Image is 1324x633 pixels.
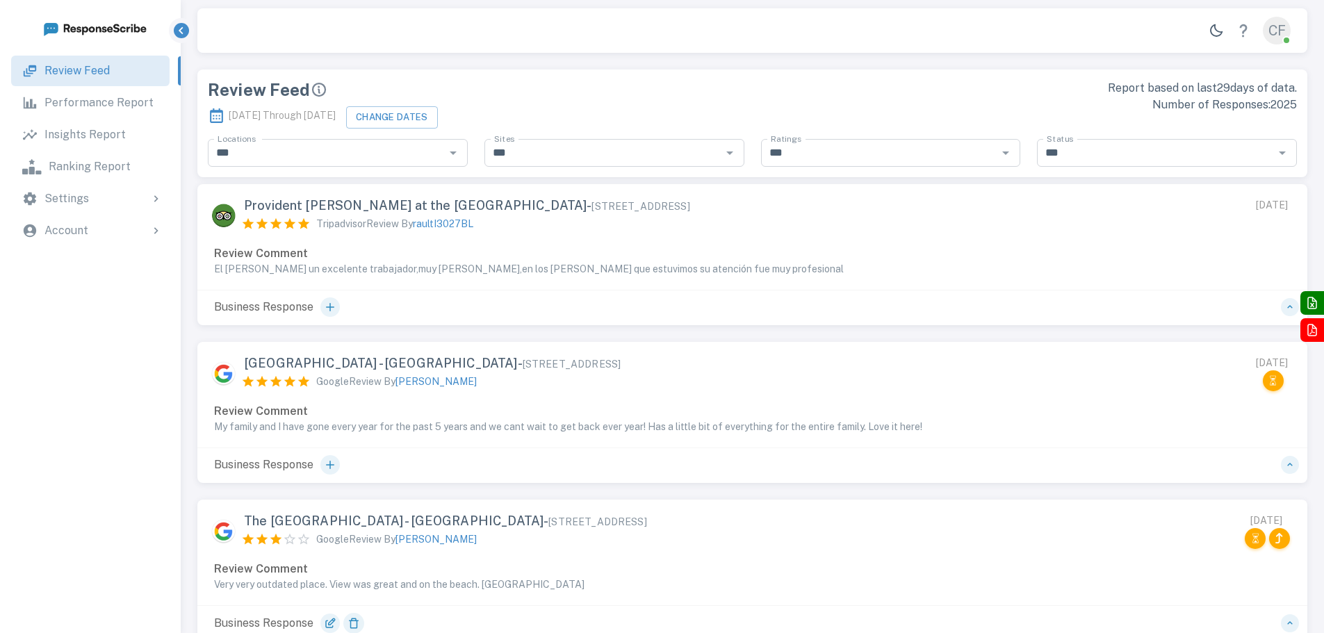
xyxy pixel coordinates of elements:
p: Account [44,222,88,239]
span: [STREET_ADDRESS] [591,201,689,212]
div: [DATE] [1256,198,1288,213]
p: Ranking Report [49,158,131,175]
p: Settings [44,190,89,207]
span: [GEOGRAPHIC_DATA] - [GEOGRAPHIC_DATA] - [244,356,621,371]
p: Business Response [206,297,348,317]
span: The [GEOGRAPHIC_DATA] - [GEOGRAPHIC_DATA] - [244,513,647,529]
p: My family and I have gone every year for the past 5 years and we cant wait to get back ever year!... [214,420,1291,434]
label: Status [1047,133,1073,145]
button: Export to Excel [1300,291,1324,315]
p: Insights Report [44,126,126,143]
button: Open [1273,143,1292,163]
p: Review Feed [44,63,110,79]
div: Account [11,215,170,246]
p: Review Comment [214,245,1291,262]
label: Locations [218,133,256,145]
div: CF [1263,17,1291,44]
img: Google [211,361,236,386]
p: Report based on last 29 days of data. [761,80,1298,97]
img: Google [211,519,236,543]
div: [DATE] [1250,513,1282,528]
button: This response is in the posting queue and will be on the live site shortly. [1245,528,1266,549]
button: Open [996,143,1015,163]
button: Export to PDF [1300,318,1324,342]
span: [STREET_ADDRESS] [548,516,646,527]
button: Open [720,143,739,163]
img: logo [42,19,147,37]
span: [PERSON_NAME] [395,534,477,545]
p: Tripadvisor Review By [316,217,473,231]
a: Insights Report [11,120,170,150]
p: Very very outdated place. View was great and on the beach. [GEOGRAPHIC_DATA] [214,577,1291,591]
a: Help Center [1229,17,1257,44]
a: Review Feed [11,56,170,86]
a: Ranking Report [11,151,170,182]
label: Ratings [771,133,801,145]
span: raultI3027BL [413,218,473,229]
p: El [PERSON_NAME] un excelente trabajador,muy [PERSON_NAME],en los [PERSON_NAME] que estuvimos su ... [214,262,1291,276]
button: This response was sent to you via email and/or sms for approval. [1269,528,1290,549]
p: Google Review By [316,375,477,389]
p: Performance Report [44,94,154,111]
span: [PERSON_NAME] [395,376,477,387]
p: [DATE] Through [DATE] [208,103,336,129]
img: Tripadvisor [211,204,236,228]
span: Provident [PERSON_NAME] at the [GEOGRAPHIC_DATA] - [244,198,690,213]
p: Number of Responses: 2025 [761,97,1298,113]
span: [STREET_ADDRESS] [523,359,621,370]
div: [DATE] [1256,356,1288,370]
button: This response is in the posting queue and will be on the live site shortly. [1263,370,1284,391]
p: Review Comment [214,561,1291,577]
button: Open [443,143,463,163]
div: Review Feed [208,80,744,99]
p: Business Response [206,455,348,475]
div: Settings [11,183,170,214]
p: Google Review By [316,532,477,547]
label: Sites [494,133,514,145]
button: Change Dates [346,106,438,129]
p: Review Comment [214,403,1291,420]
a: Performance Report [11,88,170,118]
